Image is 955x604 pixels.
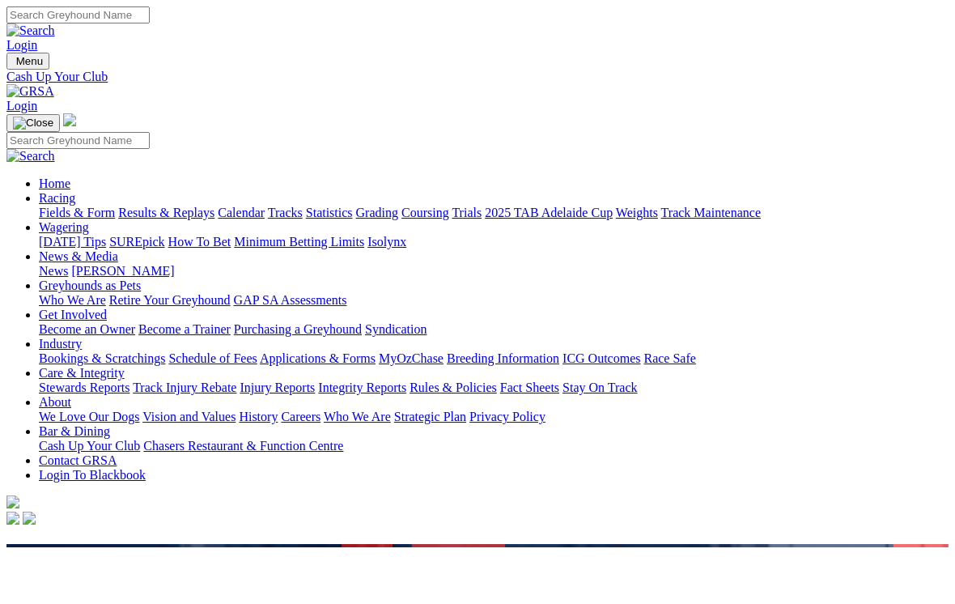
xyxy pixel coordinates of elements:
[6,70,949,84] a: Cash Up Your Club
[6,99,37,113] a: Login
[39,351,165,365] a: Bookings & Scratchings
[39,206,115,219] a: Fields & Form
[39,293,949,308] div: Greyhounds as Pets
[39,206,949,220] div: Racing
[39,381,949,395] div: Care & Integrity
[71,264,174,278] a: [PERSON_NAME]
[6,23,55,38] img: Search
[168,351,257,365] a: Schedule of Fees
[318,381,406,394] a: Integrity Reports
[6,496,19,508] img: logo-grsa-white.png
[133,381,236,394] a: Track Injury Rebate
[39,410,949,424] div: About
[39,279,141,292] a: Greyhounds as Pets
[239,410,278,423] a: History
[39,395,71,409] a: About
[39,191,75,205] a: Racing
[324,410,391,423] a: Who We Are
[643,351,695,365] a: Race Safe
[39,351,949,366] div: Industry
[218,206,265,219] a: Calendar
[16,55,43,67] span: Menu
[562,381,637,394] a: Stay On Track
[6,6,150,23] input: Search
[109,235,164,249] a: SUREpick
[23,512,36,525] img: twitter.svg
[39,235,949,249] div: Wagering
[39,293,106,307] a: Who We Are
[142,410,236,423] a: Vision and Values
[39,410,139,423] a: We Love Our Dogs
[356,206,398,219] a: Grading
[401,206,449,219] a: Coursing
[661,206,761,219] a: Track Maintenance
[6,114,60,132] button: Toggle navigation
[616,206,658,219] a: Weights
[39,468,146,482] a: Login To Blackbook
[6,512,19,525] img: facebook.svg
[234,322,362,336] a: Purchasing a Greyhound
[6,132,150,149] input: Search
[118,206,214,219] a: Results & Replays
[6,149,55,164] img: Search
[39,337,82,351] a: Industry
[39,308,107,321] a: Get Involved
[562,351,640,365] a: ICG Outcomes
[6,53,49,70] button: Toggle navigation
[6,38,37,52] a: Login
[367,235,406,249] a: Isolynx
[260,351,376,365] a: Applications & Forms
[39,439,140,453] a: Cash Up Your Club
[138,322,231,336] a: Become a Trainer
[39,264,949,279] div: News & Media
[6,84,54,99] img: GRSA
[13,117,53,130] img: Close
[39,453,117,467] a: Contact GRSA
[39,220,89,234] a: Wagering
[39,424,110,438] a: Bar & Dining
[469,410,545,423] a: Privacy Policy
[452,206,482,219] a: Trials
[281,410,320,423] a: Careers
[234,235,364,249] a: Minimum Betting Limits
[234,293,347,307] a: GAP SA Assessments
[109,293,231,307] a: Retire Your Greyhound
[39,177,70,190] a: Home
[500,381,559,394] a: Fact Sheets
[240,381,315,394] a: Injury Reports
[168,235,231,249] a: How To Bet
[39,264,68,278] a: News
[410,381,497,394] a: Rules & Policies
[39,322,949,337] div: Get Involved
[39,249,118,263] a: News & Media
[63,113,76,126] img: logo-grsa-white.png
[306,206,353,219] a: Statistics
[394,410,466,423] a: Strategic Plan
[39,366,125,380] a: Care & Integrity
[379,351,444,365] a: MyOzChase
[39,235,106,249] a: [DATE] Tips
[365,322,427,336] a: Syndication
[39,381,129,394] a: Stewards Reports
[447,351,559,365] a: Breeding Information
[39,322,135,336] a: Become an Owner
[268,206,303,219] a: Tracks
[485,206,613,219] a: 2025 TAB Adelaide Cup
[39,439,949,453] div: Bar & Dining
[143,439,343,453] a: Chasers Restaurant & Function Centre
